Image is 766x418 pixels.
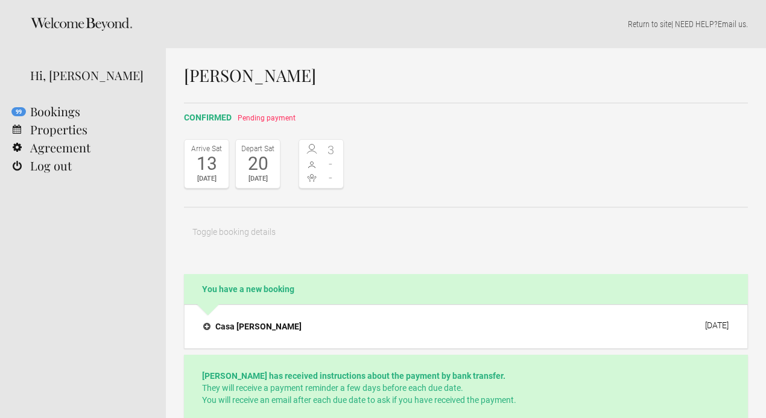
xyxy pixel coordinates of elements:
[239,155,277,173] div: 20
[194,314,738,339] button: Casa [PERSON_NAME] [DATE]
[188,173,226,185] div: [DATE]
[30,66,148,84] div: Hi, [PERSON_NAME]
[238,114,296,122] span: Pending payment
[184,220,284,244] button: Toggle booking details
[718,19,746,29] a: Email us
[239,143,277,155] div: Depart Sat
[202,370,730,406] p: They will receive a payment reminder a few days before each due date. You will receive an email a...
[321,158,341,170] span: -
[321,172,341,184] span: -
[184,66,748,84] h1: [PERSON_NAME]
[321,144,341,156] span: 3
[184,18,748,30] p: | NEED HELP? .
[188,155,226,173] div: 13
[628,19,671,29] a: Return to site
[188,143,226,155] div: Arrive Sat
[184,274,748,304] h2: You have a new booking
[705,320,729,330] div: [DATE]
[239,173,277,185] div: [DATE]
[202,371,505,381] strong: [PERSON_NAME] has received instructions about the payment by bank transfer.
[11,107,26,116] flynt-notification-badge: 99
[203,320,302,332] h4: Casa [PERSON_NAME]
[184,111,748,124] h2: confirmed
